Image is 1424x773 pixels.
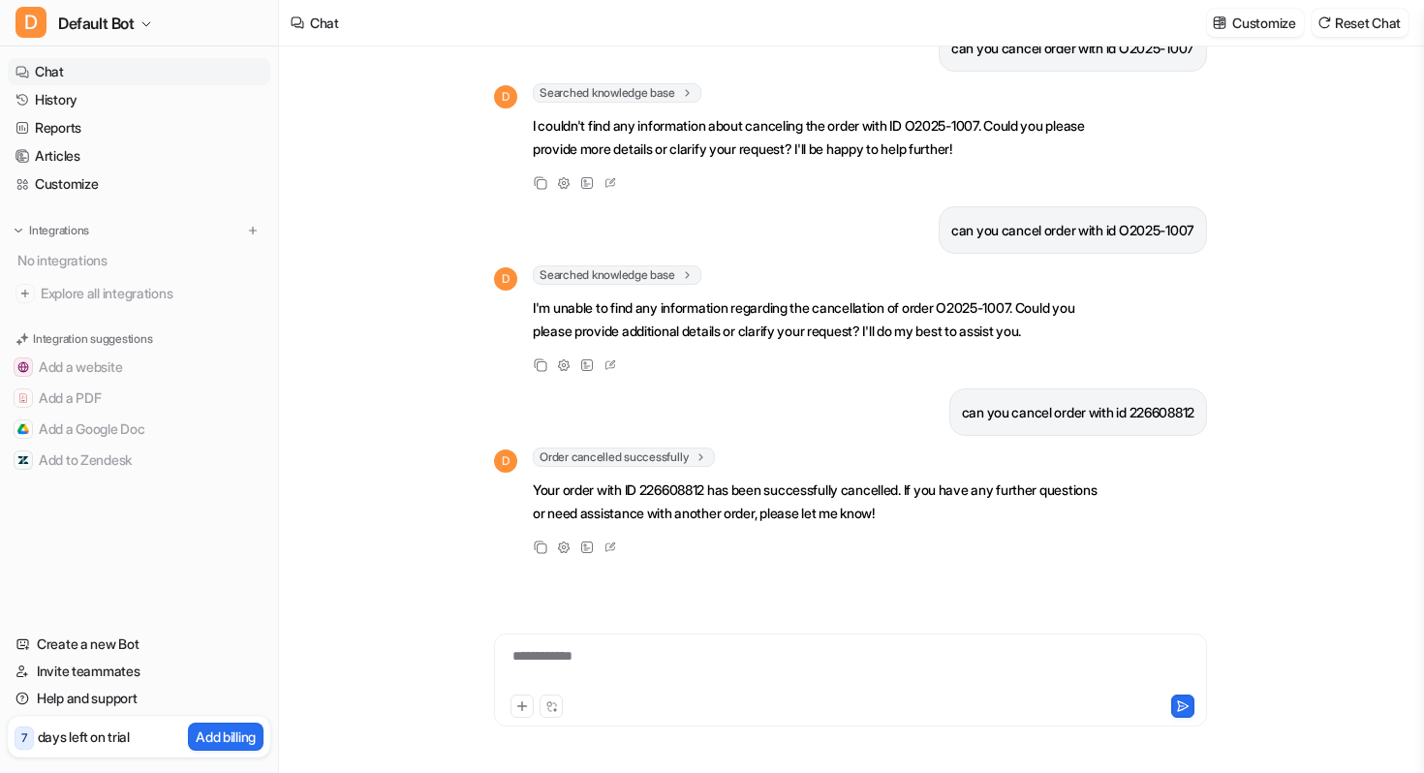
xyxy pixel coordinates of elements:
[8,414,270,445] button: Add a Google DocAdd a Google Doc
[962,401,1194,424] p: can you cancel order with id 226608812
[8,383,270,414] button: Add a PDFAdd a PDF
[8,658,270,685] a: Invite teammates
[17,423,29,435] img: Add a Google Doc
[533,114,1099,161] p: I couldn't find any information about canceling the order with ID O2025-1007. Could you please pr...
[8,352,270,383] button: Add a websiteAdd a website
[15,284,35,303] img: explore all integrations
[8,280,270,307] a: Explore all integrations
[17,392,29,404] img: Add a PDF
[17,454,29,466] img: Add to Zendesk
[533,265,701,285] span: Searched knowledge base
[1207,9,1303,37] button: Customize
[1317,15,1331,30] img: reset
[41,278,263,309] span: Explore all integrations
[8,58,270,85] a: Chat
[533,479,1099,525] p: Your order with ID 226608812 has been successfully cancelled. If you have any further questions o...
[12,244,270,276] div: No integrations
[494,85,517,108] span: D
[951,37,1194,60] p: can you cancel order with id O2025-1007
[15,7,46,38] span: D
[8,114,270,141] a: Reports
[12,224,25,237] img: expand menu
[494,267,517,291] span: D
[310,13,339,33] div: Chat
[21,729,27,747] p: 7
[533,448,715,467] span: Order cancelled successfully
[951,219,1194,242] p: can you cancel order with id O2025-1007
[1312,9,1409,37] button: Reset Chat
[33,330,152,348] p: Integration suggestions
[1232,13,1295,33] p: Customize
[8,86,270,113] a: History
[533,83,701,103] span: Searched knowledge base
[29,223,89,238] p: Integrations
[246,224,260,237] img: menu_add.svg
[17,361,29,373] img: Add a website
[8,170,270,198] a: Customize
[494,449,517,473] span: D
[8,142,270,170] a: Articles
[8,685,270,712] a: Help and support
[58,10,135,37] span: Default Bot
[38,727,130,747] p: days left on trial
[8,221,95,240] button: Integrations
[1213,15,1226,30] img: customize
[196,727,256,747] p: Add billing
[533,296,1099,343] p: I'm unable to find any information regarding the cancellation of order O2025-1007. Could you plea...
[188,723,263,751] button: Add billing
[8,445,270,476] button: Add to ZendeskAdd to Zendesk
[8,631,270,658] a: Create a new Bot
